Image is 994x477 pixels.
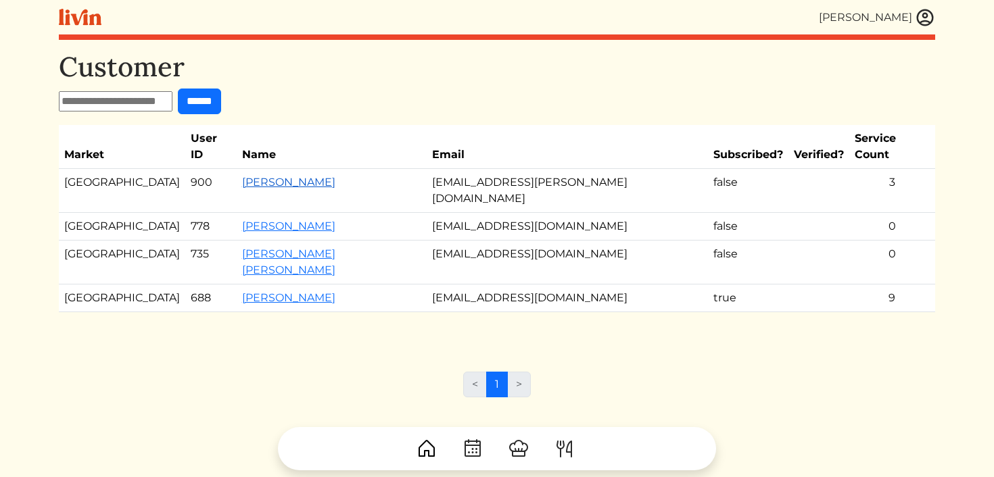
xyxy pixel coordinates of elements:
[59,213,185,241] td: [GEOGRAPHIC_DATA]
[242,291,335,304] a: [PERSON_NAME]
[508,438,529,459] img: ChefHat-a374fb509e4f37eb0702ca99f5f64f3b6956810f32a249b33092029f8484b388.svg
[708,241,788,284] td: false
[427,169,707,213] td: [EMAIL_ADDRESS][PERSON_NAME][DOMAIN_NAME]
[427,213,707,241] td: [EMAIL_ADDRESS][DOMAIN_NAME]
[242,220,335,232] a: [PERSON_NAME]
[554,438,575,459] img: ForkKnife-55491504ffdb50bab0c1e09e7649658475375261d09fd45db06cec23bce548bf.svg
[242,176,335,189] a: [PERSON_NAME]
[849,241,935,284] td: 0
[59,9,101,26] img: livin-logo-a0d97d1a881af30f6274990eb6222085a2533c92bbd1e4f22c21b4f0d0e3210c.svg
[849,213,935,241] td: 0
[237,125,427,169] th: Name
[59,284,185,312] td: [GEOGRAPHIC_DATA]
[915,7,935,28] img: user_account-e6e16d2ec92f44fc35f99ef0dc9cddf60790bfa021a6ecb1c896eb5d2907b31c.svg
[416,438,437,459] img: House-9bf13187bcbb5817f509fe5e7408150f90897510c4275e13d0d5fca38e0b5951.svg
[59,241,185,284] td: [GEOGRAPHIC_DATA]
[462,438,483,459] img: CalendarDots-5bcf9d9080389f2a281d69619e1c85352834be518fbc73d9501aef674afc0d57.svg
[242,247,335,276] a: [PERSON_NAME] [PERSON_NAME]
[59,51,935,83] h1: Customer
[486,372,508,397] a: 1
[185,169,237,213] td: 900
[849,169,935,213] td: 3
[185,213,237,241] td: 778
[788,125,849,169] th: Verified?
[463,372,531,408] nav: Page
[849,125,935,169] th: Service Count
[427,284,707,312] td: [EMAIL_ADDRESS][DOMAIN_NAME]
[59,169,185,213] td: [GEOGRAPHIC_DATA]
[427,241,707,284] td: [EMAIL_ADDRESS][DOMAIN_NAME]
[708,213,788,241] td: false
[185,284,237,312] td: 688
[708,169,788,213] td: false
[819,9,912,26] div: [PERSON_NAME]
[185,125,237,169] th: User ID
[59,125,185,169] th: Market
[849,284,935,312] td: 9
[185,241,237,284] td: 735
[427,125,707,169] th: Email
[708,284,788,312] td: true
[708,125,788,169] th: Subscribed?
